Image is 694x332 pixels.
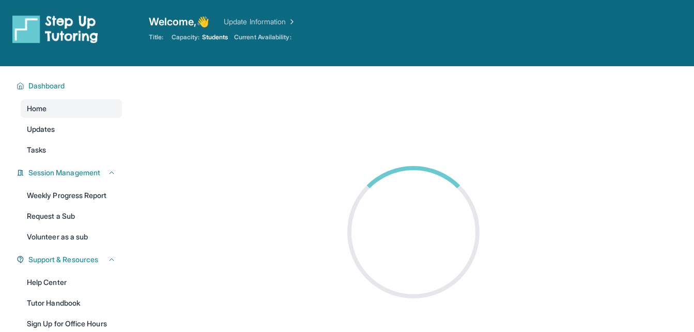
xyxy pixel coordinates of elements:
[24,254,116,265] button: Support & Resources
[202,33,228,41] span: Students
[149,33,163,41] span: Title:
[21,120,122,139] a: Updates
[149,14,210,29] span: Welcome, 👋
[28,254,98,265] span: Support & Resources
[21,99,122,118] a: Home
[172,33,200,41] span: Capacity:
[27,124,55,134] span: Updates
[12,14,98,43] img: logo
[21,186,122,205] a: Weekly Progress Report
[21,141,122,159] a: Tasks
[24,168,116,178] button: Session Management
[21,207,122,225] a: Request a Sub
[21,228,122,246] a: Volunteer as a sub
[234,33,291,41] span: Current Availability:
[28,168,100,178] span: Session Management
[24,81,116,91] button: Dashboard
[27,145,46,155] span: Tasks
[286,17,296,27] img: Chevron Right
[27,103,47,114] span: Home
[224,17,296,27] a: Update Information
[28,81,65,91] span: Dashboard
[21,273,122,292] a: Help Center
[21,294,122,312] a: Tutor Handbook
